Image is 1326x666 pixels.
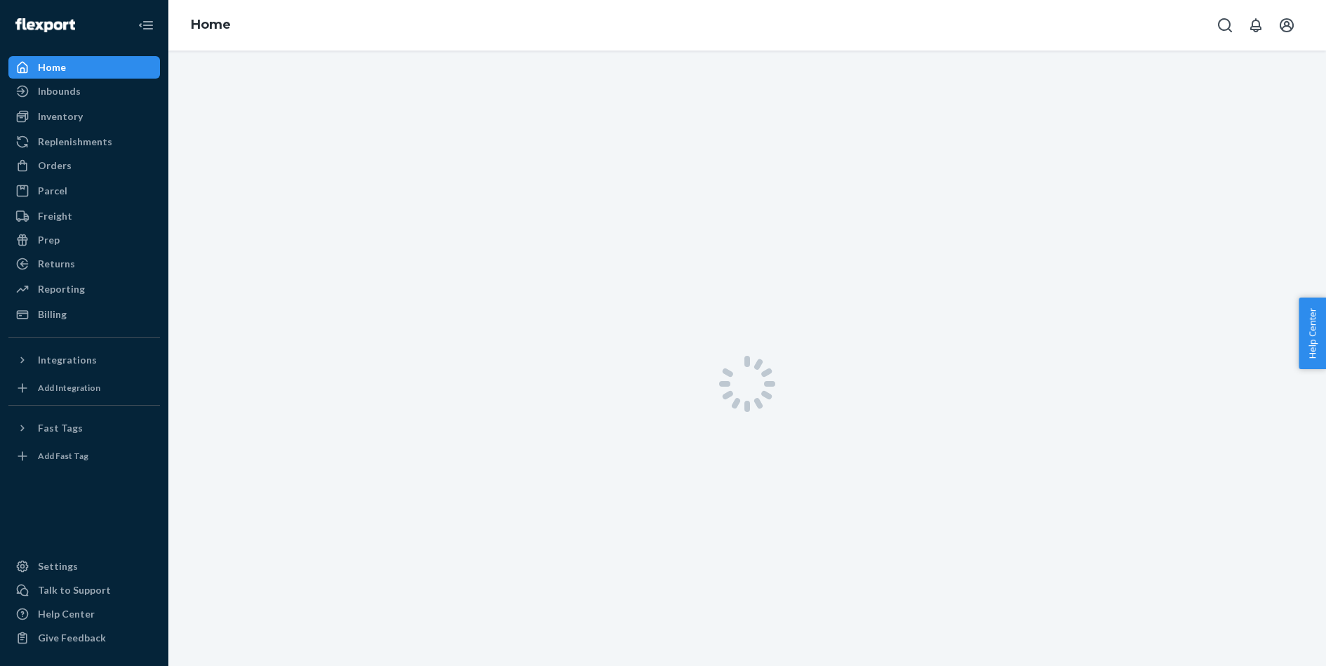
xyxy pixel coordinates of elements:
img: Flexport logo [15,18,75,32]
button: Close Navigation [132,11,160,39]
a: Add Integration [8,377,160,399]
button: Open Search Box [1211,11,1239,39]
a: Inbounds [8,80,160,102]
div: Freight [38,209,72,223]
a: Returns [8,253,160,275]
button: Open account menu [1273,11,1301,39]
a: Prep [8,229,160,251]
div: Billing [38,307,67,321]
a: Freight [8,205,160,227]
button: Fast Tags [8,417,160,439]
ol: breadcrumbs [180,5,242,46]
div: Integrations [38,353,97,367]
div: Inventory [38,109,83,124]
div: Parcel [38,184,67,198]
button: Open notifications [1242,11,1270,39]
button: Give Feedback [8,627,160,649]
div: Add Integration [38,382,100,394]
div: Returns [38,257,75,271]
a: Settings [8,555,160,578]
div: Give Feedback [38,631,106,645]
button: Talk to Support [8,579,160,601]
div: Help Center [38,607,95,621]
div: Reporting [38,282,85,296]
a: Home [191,17,231,32]
div: Replenishments [38,135,112,149]
div: Orders [38,159,72,173]
a: Add Fast Tag [8,445,160,467]
div: Home [38,60,66,74]
a: Home [8,56,160,79]
div: Fast Tags [38,421,83,435]
button: Integrations [8,349,160,371]
a: Orders [8,154,160,177]
div: Inbounds [38,84,81,98]
a: Help Center [8,603,160,625]
div: Talk to Support [38,583,111,597]
button: Help Center [1299,298,1326,369]
a: Parcel [8,180,160,202]
a: Reporting [8,278,160,300]
div: Prep [38,233,60,247]
div: Add Fast Tag [38,450,88,462]
div: Settings [38,559,78,573]
a: Replenishments [8,131,160,153]
a: Billing [8,303,160,326]
a: Inventory [8,105,160,128]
